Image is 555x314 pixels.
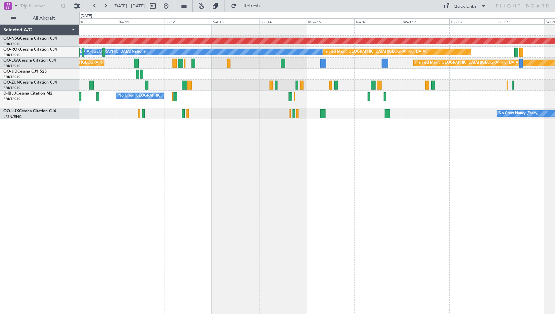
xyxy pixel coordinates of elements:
[3,37,20,41] span: OO-NSG
[3,64,20,69] a: EBKT/KJK
[3,37,57,41] a: OO-NSGCessna Citation CJ4
[3,81,20,85] span: OO-ZUN
[3,109,19,113] span: OO-LUX
[449,18,497,24] div: Thu 18
[307,18,355,24] div: Mon 15
[259,18,307,24] div: Sun 14
[402,18,450,24] div: Wed 17
[3,114,22,119] a: LFSN/ENC
[164,18,212,24] div: Fri 12
[3,59,56,63] a: OO-LXACessna Citation CJ4
[354,18,402,24] div: Tue 16
[440,1,490,11] button: Quick Links
[3,75,20,80] a: EBKT/KJK
[69,18,117,24] div: Wed 10
[118,91,230,101] div: No Crew [GEOGRAPHIC_DATA] ([GEOGRAPHIC_DATA] National)
[499,109,538,119] div: No Crew Nancy (Essey)
[228,1,268,11] button: Refresh
[3,92,52,96] a: D-IBLUCessna Citation M2
[3,70,17,74] span: OO-JID
[81,13,92,19] div: [DATE]
[497,18,545,24] div: Fri 19
[454,3,476,10] div: Quick Links
[3,59,19,63] span: OO-LXA
[7,13,72,24] button: All Aircraft
[3,42,20,47] a: EBKT/KJK
[113,3,145,9] span: [DATE] - [DATE]
[3,97,20,102] a: EBKT/KJK
[23,47,147,57] div: A/C Unavailable [GEOGRAPHIC_DATA] ([GEOGRAPHIC_DATA] National)
[3,48,57,52] a: OO-ROKCessna Citation CJ4
[17,16,70,21] span: All Aircraft
[3,81,57,85] a: OO-ZUNCessna Citation CJ4
[117,18,164,24] div: Thu 11
[3,86,20,91] a: EBKT/KJK
[3,109,56,113] a: OO-LUXCessna Citation CJ4
[3,53,20,58] a: EBKT/KJK
[3,70,47,74] a: OO-JIDCessna CJ1 525
[3,92,16,96] span: D-IBLU
[322,47,427,57] div: Planned Maint [GEOGRAPHIC_DATA] ([GEOGRAPHIC_DATA])
[212,18,259,24] div: Sat 13
[415,58,520,68] div: Planned Maint [GEOGRAPHIC_DATA] ([GEOGRAPHIC_DATA])
[238,4,266,8] span: Refresh
[20,1,59,11] input: Trip Number
[3,48,20,52] span: OO-ROK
